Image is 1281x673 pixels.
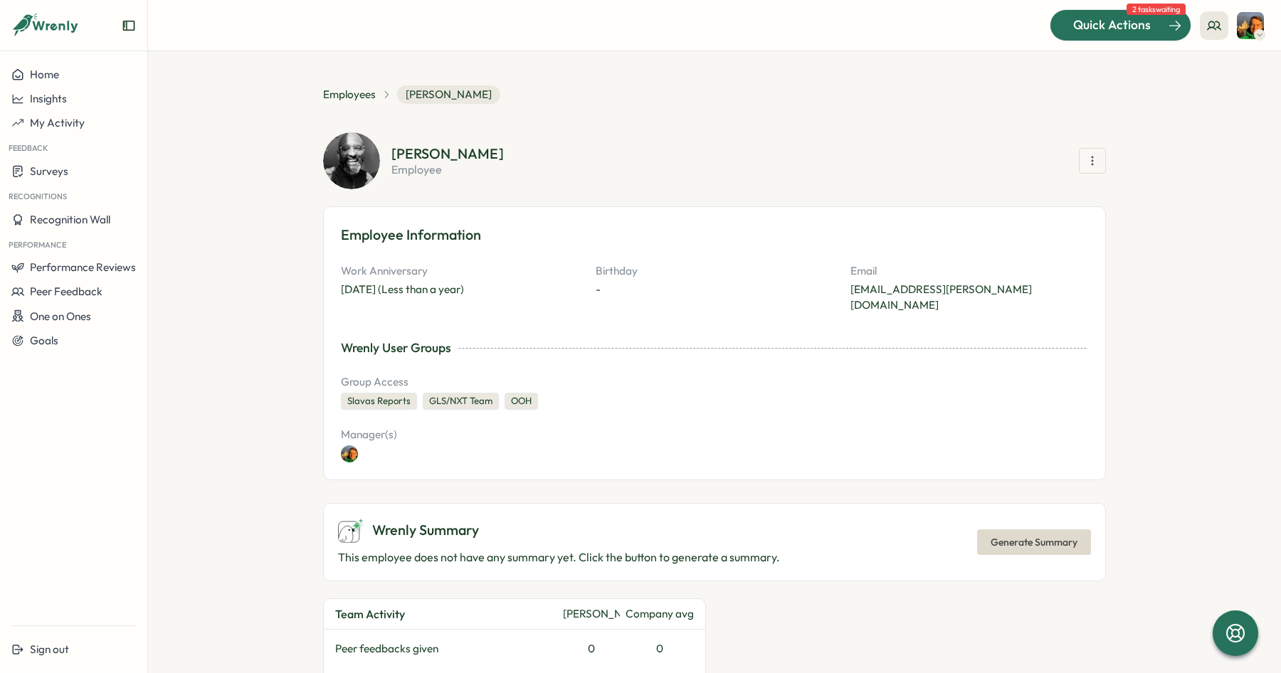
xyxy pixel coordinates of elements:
[372,519,479,541] span: Wrenly Summary
[323,132,380,189] img: Paul Matthews
[341,263,579,279] p: Work Anniversary
[30,213,110,226] span: Recognition Wall
[341,393,417,410] div: Slavas Reports
[30,68,59,81] span: Home
[341,339,451,357] div: Wrenly User Groups
[563,641,620,657] div: 0
[596,263,833,279] p: Birthday
[391,164,504,175] p: employee
[397,85,500,104] span: [PERSON_NAME]
[122,18,136,33] button: Expand sidebar
[977,529,1091,555] button: Generate Summary
[391,147,504,161] div: [PERSON_NAME]
[341,282,579,297] div: [DATE] (Less than a year)
[30,642,69,656] span: Sign out
[30,116,85,129] span: My Activity
[505,393,538,410] div: OOH
[338,549,780,566] p: This employee does not have any summary yet. Click the button to generate a summary.
[30,164,68,178] span: Surveys
[1050,9,1191,41] button: Quick Actions
[30,285,102,298] span: Peer Feedback
[30,309,91,323] span: One on Ones
[335,641,557,657] div: Peer feedbacks given
[991,530,1077,554] span: Generate Summary
[563,606,620,622] div: [PERSON_NAME]
[341,224,1088,246] h3: Employee Information
[1237,12,1264,39] img: Slava Leonov
[850,282,1088,313] p: [EMAIL_ADDRESS][PERSON_NAME][DOMAIN_NAME]
[1073,16,1151,34] span: Quick Actions
[341,427,582,443] p: Manager(s)
[30,334,58,347] span: Goals
[30,260,136,274] span: Performance Reviews
[341,445,358,462] img: Slava Leonov
[341,374,1088,390] p: Group Access
[626,641,694,657] div: 0
[323,87,376,102] a: Employees
[335,605,557,623] div: Team Activity
[1127,4,1186,15] span: 2 tasks waiting
[30,92,67,105] span: Insights
[596,282,833,297] p: -
[626,606,694,622] div: Company avg
[423,393,499,410] div: GLS/NXT Team
[850,263,1088,279] p: Email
